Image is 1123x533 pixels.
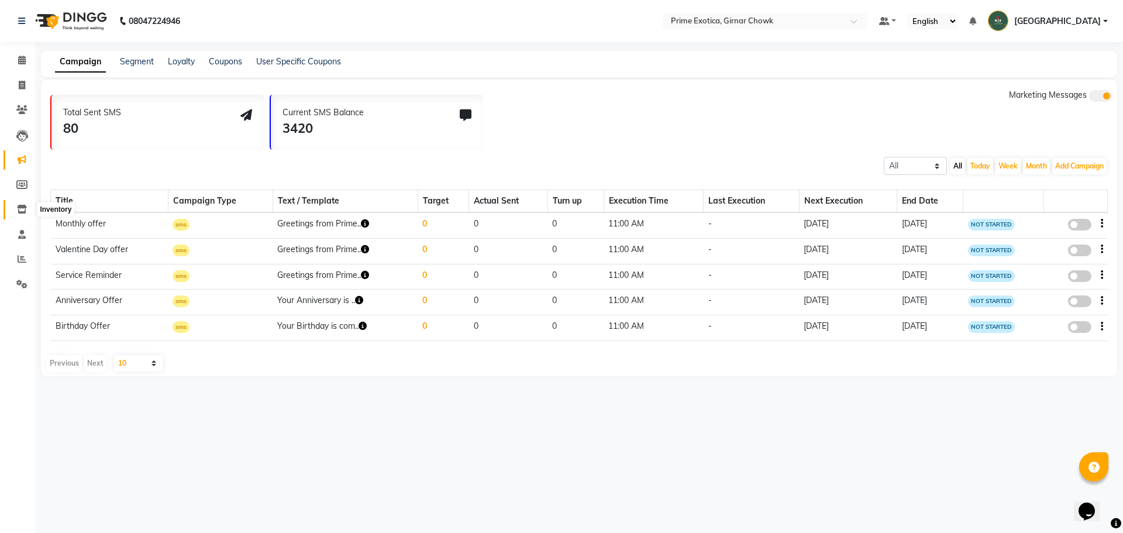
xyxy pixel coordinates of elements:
[897,290,963,315] td: [DATE]
[418,190,469,213] th: Target
[273,212,418,238] td: Greetings from Prime..
[129,5,180,37] b: 08047224946
[273,190,418,213] th: Text / Template
[799,238,897,264] td: [DATE]
[547,238,604,264] td: 0
[704,190,799,213] th: Last Execution
[1074,486,1111,521] iframe: chat widget
[209,56,242,67] a: Coupons
[604,190,704,213] th: Execution Time
[51,264,168,290] td: Service Reminder
[1023,158,1050,174] button: Month
[469,238,548,264] td: 0
[604,315,704,341] td: 11:00 AM
[704,315,799,341] td: -
[51,238,168,264] td: Valentine Day offer
[168,56,195,67] a: Loyalty
[173,270,190,282] span: sms
[273,290,418,315] td: Your Anniversary is ..
[968,219,1015,231] span: NOT STARTED
[799,190,897,213] th: Next Execution
[1014,15,1101,27] span: [GEOGRAPHIC_DATA]
[1052,158,1107,174] button: Add Campaign
[51,190,168,213] th: Title
[604,264,704,290] td: 11:00 AM
[418,264,469,290] td: 0
[988,11,1008,31] img: Chandrapur
[547,315,604,341] td: 0
[469,290,548,315] td: 0
[897,212,963,238] td: [DATE]
[799,315,897,341] td: [DATE]
[51,315,168,341] td: Birthday Offer
[418,238,469,264] td: 0
[256,56,341,67] a: User Specific Coupons
[897,264,963,290] td: [DATE]
[799,290,897,315] td: [DATE]
[30,5,110,37] img: logo
[897,315,963,341] td: [DATE]
[950,158,965,174] button: All
[547,190,604,213] th: Turn up
[1068,321,1091,333] label: false
[173,219,190,231] span: sms
[469,212,548,238] td: 0
[1068,295,1091,307] label: false
[418,315,469,341] td: 0
[418,290,469,315] td: 0
[968,245,1015,256] span: NOT STARTED
[604,290,704,315] td: 11:00 AM
[547,264,604,290] td: 0
[704,264,799,290] td: -
[1009,90,1087,100] span: Marketing Messages
[51,290,168,315] td: Anniversary Offer
[995,158,1021,174] button: Week
[418,212,469,238] td: 0
[547,290,604,315] td: 0
[1068,270,1091,282] label: false
[604,238,704,264] td: 11:00 AM
[63,119,121,138] div: 80
[173,295,190,307] span: sms
[173,245,190,256] span: sms
[273,315,418,341] td: Your Birthday is com..
[51,212,168,238] td: Monthly offer
[967,158,993,174] button: Today
[968,295,1015,307] span: NOT STARTED
[168,190,273,213] th: Campaign Type
[37,202,74,216] div: Inventory
[173,321,190,333] span: sms
[604,212,704,238] td: 11:00 AM
[55,51,106,73] a: Campaign
[704,212,799,238] td: -
[273,238,418,264] td: Greetings from Prime..
[704,290,799,315] td: -
[283,119,364,138] div: 3420
[1068,219,1091,231] label: false
[799,212,897,238] td: [DATE]
[63,106,121,119] div: Total Sent SMS
[704,238,799,264] td: -
[469,190,548,213] th: Actual Sent
[897,238,963,264] td: [DATE]
[273,264,418,290] td: Greetings from Prime..
[120,56,154,67] a: Segment
[547,212,604,238] td: 0
[469,264,548,290] td: 0
[897,190,963,213] th: End Date
[469,315,548,341] td: 0
[968,321,1015,333] span: NOT STARTED
[968,270,1015,282] span: NOT STARTED
[283,106,364,119] div: Current SMS Balance
[1068,245,1091,256] label: false
[799,264,897,290] td: [DATE]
